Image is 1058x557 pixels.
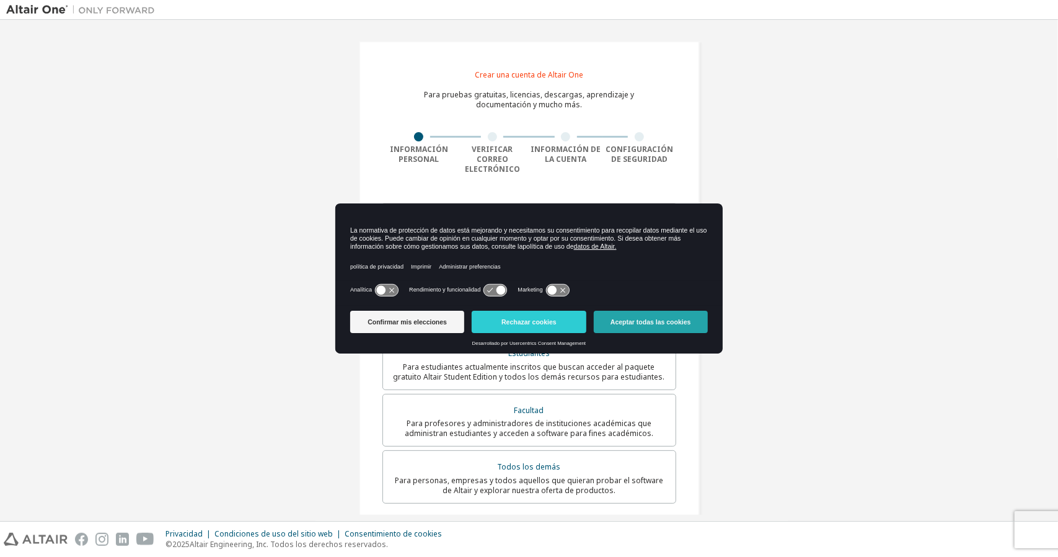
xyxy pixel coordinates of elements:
[165,528,203,539] font: Privacidad
[606,144,673,164] font: Configuración de seguridad
[476,99,582,110] font: documentación y mucho más.
[531,144,601,164] font: Información de la cuenta
[172,539,190,550] font: 2025
[345,528,442,539] font: Consentimiento de cookies
[424,89,634,100] font: Para pruebas gratuitas, licencias, descargas, aprendizaje y
[514,405,544,416] font: Facultad
[116,533,129,546] img: linkedin.svg
[95,533,108,546] img: instagram.svg
[4,533,68,546] img: altair_logo.svg
[405,418,653,439] font: Para profesores y administradores de instituciones académicas que administran estudiantes y acced...
[465,144,520,174] font: Verificar correo electrónico
[136,533,154,546] img: youtube.svg
[498,461,561,472] font: Todos los demás
[6,4,161,16] img: Altair Uno
[214,528,333,539] font: Condiciones de uso del sitio web
[394,362,665,382] font: Para estudiantes actualmente inscritos que buscan acceder al paquete gratuito Altair Student Edit...
[165,539,172,550] font: ©
[475,69,583,80] font: Crear una cuenta de Altair One
[395,475,663,496] font: Para personas, empresas y todos aquellos que quieran probar el software de Altair y explorar nues...
[190,539,388,550] font: Altair Engineering, Inc. Todos los derechos reservados.
[75,533,88,546] img: facebook.svg
[508,348,550,359] font: Estudiantes
[390,144,448,164] font: Información personal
